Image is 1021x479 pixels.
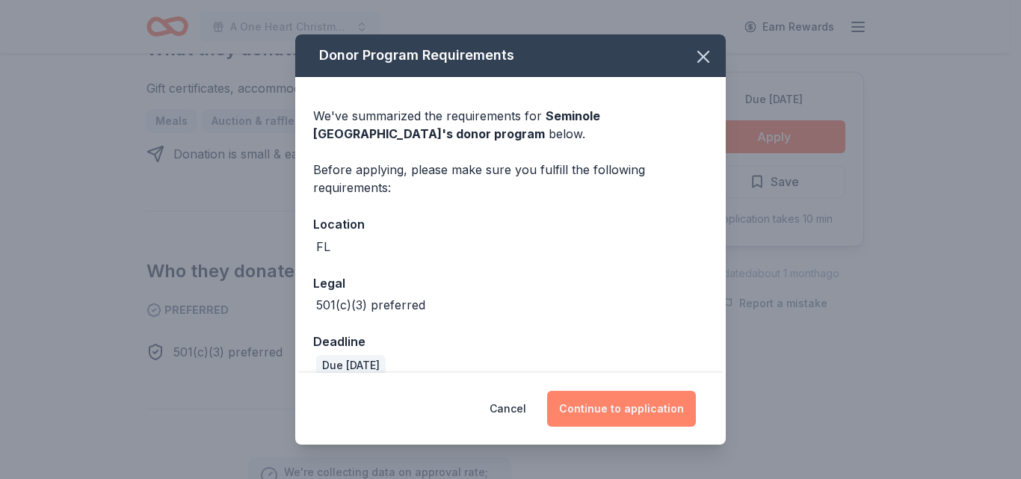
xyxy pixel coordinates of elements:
div: FL [316,238,330,256]
div: Donor Program Requirements [295,34,726,77]
div: Due [DATE] [316,355,386,376]
button: Continue to application [547,391,696,427]
div: 501(c)(3) preferred [316,296,425,314]
div: Location [313,214,708,234]
div: Legal [313,274,708,293]
div: We've summarized the requirements for below. [313,107,708,143]
div: Before applying, please make sure you fulfill the following requirements: [313,161,708,197]
div: Deadline [313,332,708,351]
button: Cancel [490,391,526,427]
